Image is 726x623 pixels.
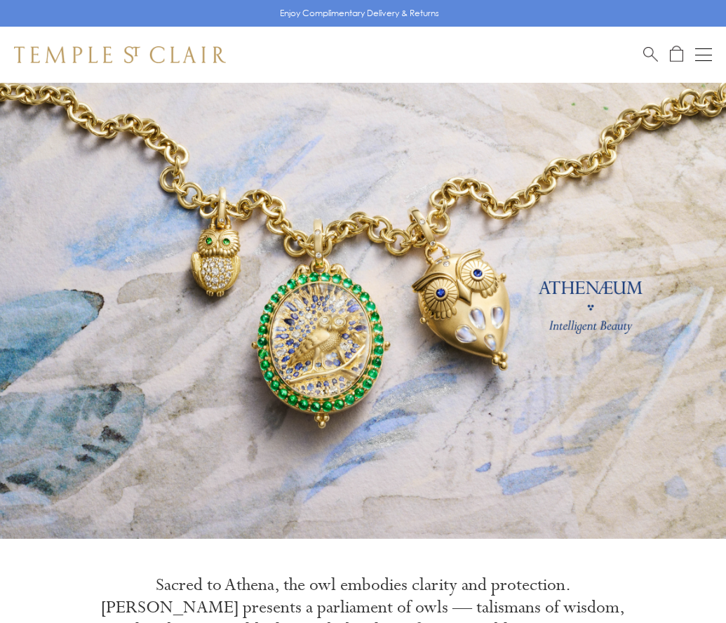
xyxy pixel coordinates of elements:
a: Search [643,46,658,63]
img: Temple St. Clair [14,46,226,63]
button: Open navigation [695,46,712,63]
p: Enjoy Complimentary Delivery & Returns [280,6,439,20]
a: Open Shopping Bag [670,46,683,63]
